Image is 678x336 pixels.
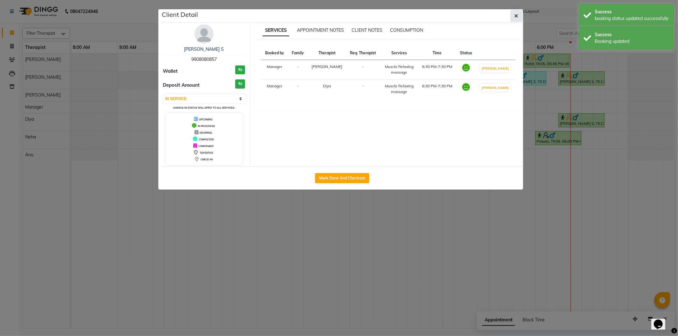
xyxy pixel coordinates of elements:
[201,158,213,161] span: CHECK-IN
[198,144,214,148] span: CONFIRMED
[315,173,369,183] button: Mark Done And Checkout
[384,64,414,75] div: Muscle Relaxing massage
[263,25,289,36] span: SERVICES
[162,10,198,19] h5: Client Detail
[418,60,456,79] td: 6:30 PM-7:30 PM
[288,60,308,79] td: -
[595,9,669,15] div: Success
[595,31,669,38] div: Success
[261,46,288,60] th: Booked by
[297,27,344,33] span: APPOINTMENT NOTES
[418,46,456,60] th: Time
[346,60,380,79] td: -
[200,131,212,134] span: DROPPED
[261,60,288,79] td: Manager
[235,65,245,75] h3: ₹0
[480,64,510,72] button: [PERSON_NAME]
[195,24,214,44] img: avatar
[312,64,342,69] span: [PERSON_NAME]
[390,27,423,33] span: CONSUMPTION
[163,68,178,75] span: Wallet
[308,46,346,60] th: Therapist
[384,83,414,95] div: Muscle Relaxing massage
[352,27,382,33] span: CLIENT NOTES
[199,138,214,141] span: COMPLETED
[418,79,456,99] td: 6:30 PM-7:30 PM
[595,15,669,22] div: booking status updated successfully
[346,79,380,99] td: -
[288,79,308,99] td: -
[200,151,213,154] span: TENTATIVE
[235,79,245,89] h3: ₹0
[323,84,331,88] span: Diya
[456,46,476,60] th: Status
[480,84,510,92] button: [PERSON_NAME]
[199,118,213,121] span: UPCOMING
[595,38,669,45] div: Booking updated
[288,46,308,60] th: Family
[261,79,288,99] td: Manager
[191,57,217,62] span: 9908080857
[198,124,215,128] span: IN PROGRESS
[163,82,200,89] span: Deposit Amount
[380,46,418,60] th: Services
[346,46,380,60] th: Req. Therapist
[173,106,235,109] small: Change in status will apply to all services.
[651,311,672,330] iframe: chat widget
[184,46,224,52] a: [PERSON_NAME] S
